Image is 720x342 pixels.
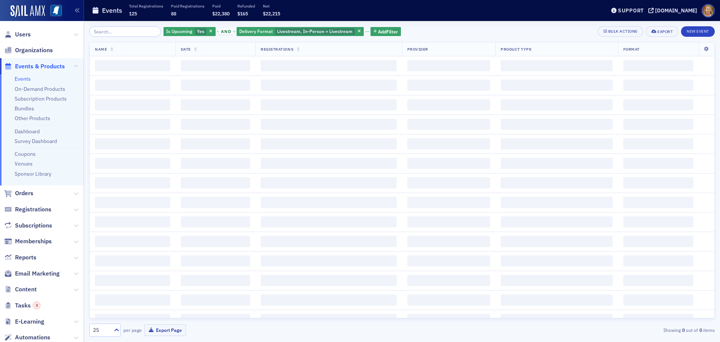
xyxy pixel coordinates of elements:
[15,62,65,71] span: Events & Products
[261,197,397,208] span: ‌
[623,294,693,306] span: ‌
[181,80,250,91] span: ‌
[501,80,613,91] span: ‌
[681,327,686,333] strong: 0
[237,11,248,17] span: $165
[181,60,250,71] span: ‌
[598,26,643,37] button: Bulk Actions
[15,46,53,54] span: Organizations
[261,47,293,52] span: Registrations
[89,26,161,37] input: Search…
[618,7,644,14] div: Support
[166,28,192,34] span: Is Upcoming
[261,236,397,247] span: ‌
[123,327,142,333] label: per page
[95,80,170,91] span: ‌
[15,160,33,167] a: Venues
[171,11,176,17] span: 88
[623,60,693,71] span: ‌
[15,333,50,342] span: Automations
[15,105,34,112] a: Bundles
[501,47,531,52] span: Product Type
[261,60,397,71] span: ‌
[197,28,204,34] span: Yes
[261,80,397,91] span: ‌
[698,327,703,333] strong: 0
[261,216,397,227] span: ‌
[4,333,50,342] a: Automations
[181,47,191,52] span: Date
[501,158,613,169] span: ‌
[370,27,401,36] button: AddFilter
[95,197,170,208] span: ‌
[501,294,613,306] span: ‌
[407,255,490,267] span: ‌
[95,138,170,149] span: ‌
[407,60,490,71] span: ‌
[702,4,715,17] span: Profile
[657,30,673,34] div: Export
[261,314,397,325] span: ‌
[261,294,397,306] span: ‌
[261,99,397,110] span: ‌
[623,119,693,130] span: ‌
[501,275,613,286] span: ‌
[4,237,52,246] a: Memberships
[239,28,273,34] span: Delivery Format
[261,177,397,188] span: ‌
[407,80,490,91] span: ‌
[623,275,693,286] span: ‌
[623,80,693,91] span: ‌
[95,294,170,306] span: ‌
[181,216,250,227] span: ‌
[608,29,637,33] div: Bulk Actions
[407,99,490,110] span: ‌
[407,47,428,52] span: Provider
[4,189,33,197] a: Orders
[15,318,44,326] span: E-Learning
[623,177,693,188] span: ‌
[50,5,62,17] img: SailAMX
[181,294,250,306] span: ‌
[501,216,613,227] span: ‌
[263,3,280,9] p: Net
[261,158,397,169] span: ‌
[45,5,62,18] a: View Homepage
[407,275,490,286] span: ‌
[261,275,397,286] span: ‌
[95,177,170,188] span: ‌
[407,177,490,188] span: ‌
[15,170,51,177] a: Sponsor Library
[623,255,693,267] span: ‌
[648,8,700,13] button: [DOMAIN_NAME]
[129,3,163,9] p: Total Registrations
[144,324,186,336] button: Export Page
[4,318,44,326] a: E-Learning
[15,95,67,102] a: Subscription Products
[623,47,640,52] span: Format
[15,151,36,157] a: Coupons
[407,294,490,306] span: ‌
[263,11,280,17] span: $22,215
[623,197,693,208] span: ‌
[95,99,170,110] span: ‌
[181,138,250,149] span: ‌
[15,138,57,145] a: Survey Dashboard
[181,314,250,325] span: ‌
[4,46,53,54] a: Organizations
[15,301,40,310] span: Tasks
[95,314,170,325] span: ‌
[277,28,352,34] span: Livestream, In-Person + Livestream
[4,30,31,39] a: Users
[4,62,65,71] a: Events & Products
[181,275,250,286] span: ‌
[407,158,490,169] span: ‌
[95,47,107,52] span: Name
[95,216,170,227] span: ‌
[501,138,613,149] span: ‌
[4,270,60,278] a: Email Marketing
[95,236,170,247] span: ‌
[407,138,490,149] span: ‌
[261,255,397,267] span: ‌
[15,221,52,230] span: Subscriptions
